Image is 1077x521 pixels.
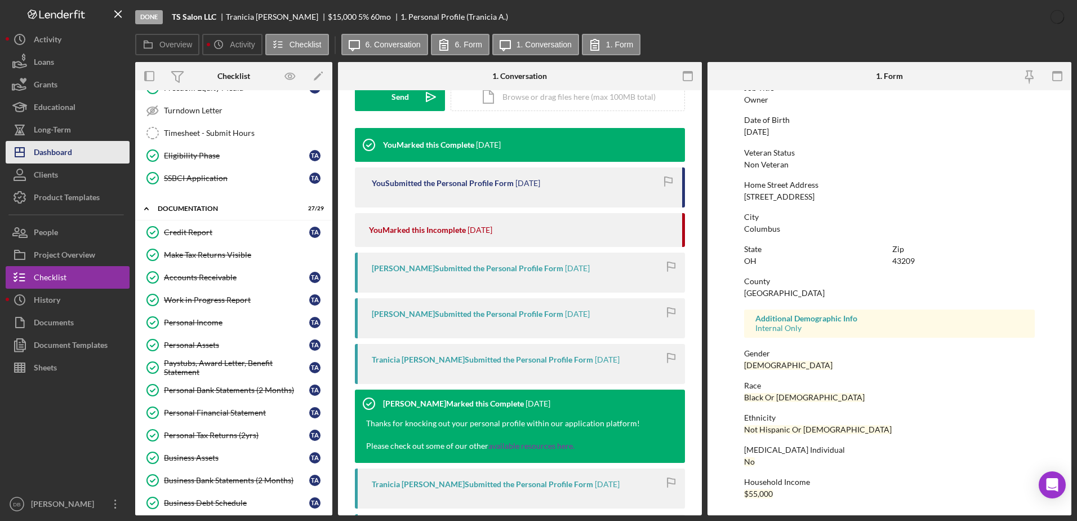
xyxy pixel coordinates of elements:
div: $55,000 [744,489,773,498]
a: Turndown Letter [141,99,327,122]
button: Checklist [6,266,130,289]
text: DB [13,501,20,507]
button: Clients [6,164,130,186]
div: T A [309,452,321,463]
div: Black Or [DEMOGRAPHIC_DATA] [744,393,865,402]
a: Dashboard [6,141,130,164]
div: Timesheet - Submit Hours [164,129,326,138]
a: Personal Financial StatementTA [141,401,327,424]
div: T A [309,317,321,328]
button: Product Templates [6,186,130,209]
div: Documentation [158,205,296,212]
div: No [744,457,755,466]
div: Tranicia [PERSON_NAME] Submitted the Personal Profile Form [372,355,593,364]
div: OH [744,257,756,266]
time: 2025-02-20 15:15 [595,480,620,489]
div: County [744,277,1035,286]
div: Personal Tax Returns (2yrs) [164,431,309,440]
button: 6. Conversation [341,34,428,55]
div: Document Templates [34,334,108,359]
div: Checklist [34,266,66,292]
div: Date of Birth [744,116,1035,125]
label: 1. Form [606,40,633,49]
a: Educational [6,96,130,118]
div: 60 mo [371,12,391,21]
div: [DATE] [744,127,769,136]
a: Credit ReportTA [141,221,327,244]
time: 2025-02-20 15:16 [526,399,550,408]
div: City [744,213,1035,222]
div: Clients [34,164,58,189]
time: 2025-05-21 13:54 [565,264,590,273]
a: Business Debt ScheduleTA [141,492,327,514]
div: You Submitted the Personal Profile Form [372,179,514,188]
div: Non Veteran [744,160,789,169]
div: Personal Assets [164,341,309,350]
div: 1. Form [876,72,903,81]
div: 27 / 29 [304,205,324,212]
button: DB[PERSON_NAME] [6,493,130,515]
div: Race [744,381,1035,390]
div: Owner [744,95,768,104]
div: T A [309,407,321,418]
div: Dashboard [34,141,72,166]
div: Paystubs, Award Letter, Benefit Statement [164,359,309,377]
a: available resources here. [488,441,575,451]
div: Columbus [744,224,780,233]
button: Checklist [265,34,329,55]
div: [DEMOGRAPHIC_DATA] [744,361,833,370]
div: People [34,221,58,246]
div: Not Hispanic Or [DEMOGRAPHIC_DATA] [744,425,892,434]
div: History [34,289,60,314]
div: 5 % [358,12,369,21]
time: 2025-09-22 15:49 [476,140,501,149]
button: Loans [6,51,130,73]
a: Timesheet - Submit Hours [141,122,327,144]
div: Checklist [217,72,250,81]
time: 2025-02-20 15:22 [595,355,620,364]
div: [PERSON_NAME] Submitted the Personal Profile Form [372,310,563,319]
label: 1. Conversation [517,40,572,49]
time: 2025-05-21 13:54 [565,310,590,319]
div: Long-Term [34,118,71,144]
a: SSBCI ApplicationTA [141,167,327,189]
time: 2025-09-22 15:49 [468,226,492,235]
a: Sheets [6,356,130,379]
div: T A [309,475,321,486]
div: Grants [34,73,57,99]
div: 43209 [892,257,915,266]
button: Document Templates [6,334,130,356]
button: Send [355,83,445,111]
div: Product Templates [34,186,100,211]
div: 1. Personal Profile (Tranicia A.) [400,12,508,21]
div: Thanks for knocking out your personal profile within our application platform! [366,418,640,429]
label: 6. Form [455,40,482,49]
div: Turndown Letter [164,106,326,115]
a: Make Tax Returns Visible [141,244,327,266]
div: Documents [34,311,74,337]
button: People [6,221,130,244]
button: Activity [6,28,130,51]
div: Internal Only [755,324,1024,333]
button: Documents [6,311,130,334]
div: Credit Report [164,228,309,237]
div: You Marked this Complete [383,140,474,149]
button: 6. Form [431,34,489,55]
button: Long-Term [6,118,130,141]
div: [PERSON_NAME] Marked this Complete [383,399,524,408]
div: Tranicia [PERSON_NAME] Submitted the Personal Profile Form [372,480,593,489]
div: Accounts Receivable [164,273,309,282]
a: Business Bank Statements (2 Months)TA [141,469,327,492]
a: Personal IncomeTA [141,311,327,334]
button: History [6,289,130,311]
div: Eligibility Phase [164,151,309,160]
div: T A [309,294,321,306]
div: Business Assets [164,453,309,462]
div: Loans [34,51,54,76]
